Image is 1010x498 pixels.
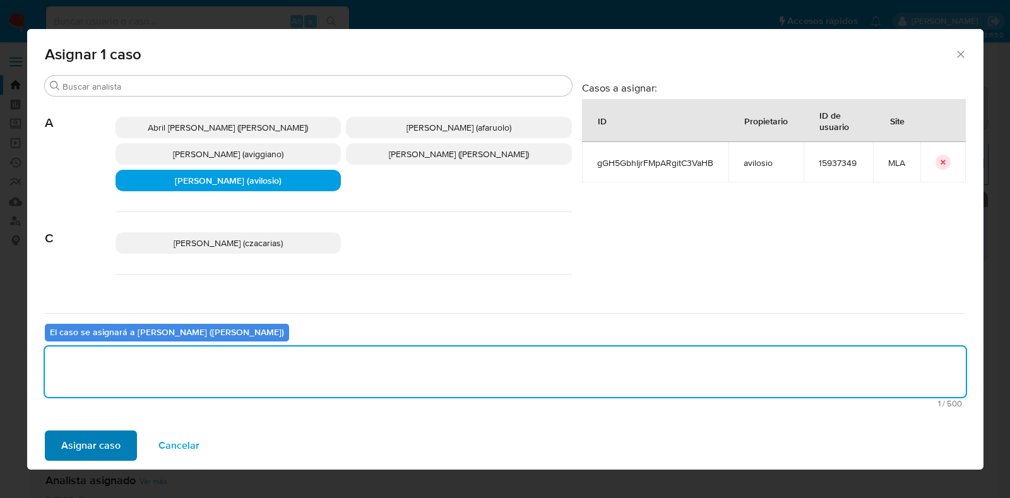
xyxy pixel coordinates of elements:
span: avilosio [744,157,788,169]
div: [PERSON_NAME] (czacarias) [116,232,342,254]
span: C [45,212,116,246]
input: Buscar analista [62,81,567,92]
span: MLA [888,157,905,169]
div: Propietario [729,105,803,136]
span: Asignar caso [61,432,121,459]
span: D [45,275,116,309]
span: Asignar 1 caso [45,47,955,62]
button: Asignar caso [45,430,137,461]
div: [PERSON_NAME] (avilosio) [116,170,342,191]
span: [PERSON_NAME] (czacarias) [174,237,283,249]
button: Cancelar [142,430,216,461]
span: A [45,97,116,131]
span: gGH5GbhIjrFMpARgitC3VaHB [597,157,713,169]
div: ID de usuario [804,100,872,141]
span: Abril [PERSON_NAME] ([PERSON_NAME]) [148,121,308,134]
div: Site [875,105,920,136]
button: icon-button [936,155,951,170]
span: [PERSON_NAME] ([PERSON_NAME]) [389,148,529,160]
div: [PERSON_NAME] (aviggiano) [116,143,342,165]
span: [PERSON_NAME] (afaruolo) [407,121,511,134]
span: [PERSON_NAME] (avilosio) [175,174,282,187]
div: assign-modal [27,29,983,470]
button: Cerrar ventana [954,48,966,59]
span: 15937349 [819,157,858,169]
button: Buscar [50,81,60,91]
span: [PERSON_NAME] (aviggiano) [173,148,283,160]
span: Cancelar [158,432,199,459]
b: El caso se asignará a [PERSON_NAME] ([PERSON_NAME]) [50,326,284,338]
div: [PERSON_NAME] ([PERSON_NAME]) [346,143,572,165]
h3: Casos a asignar: [582,81,966,94]
div: ID [583,105,622,136]
span: Máximo 500 caracteres [49,400,962,408]
div: [PERSON_NAME] (afaruolo) [346,117,572,138]
div: Abril [PERSON_NAME] ([PERSON_NAME]) [116,117,342,138]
